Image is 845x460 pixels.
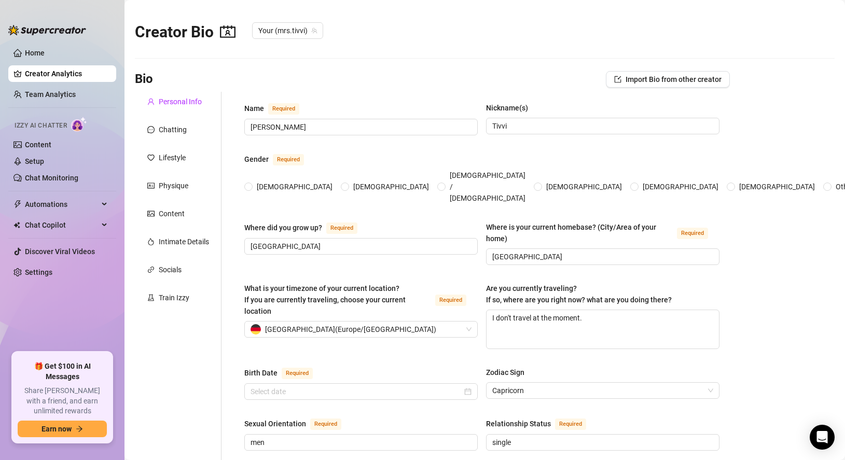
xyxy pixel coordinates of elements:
[542,181,626,192] span: [DEMOGRAPHIC_DATA]
[147,294,155,301] span: experiment
[310,419,341,430] span: Required
[8,25,86,35] img: logo-BBDzfeDw.svg
[147,266,155,273] span: link
[326,222,357,234] span: Required
[251,324,261,334] img: de
[492,437,711,448] input: Relationship Status
[25,174,78,182] a: Chat Monitoring
[251,121,469,133] input: Name
[25,196,99,213] span: Automations
[810,425,835,450] div: Open Intercom Messenger
[25,247,95,256] a: Discover Viral Videos
[446,170,530,204] span: [DEMOGRAPHIC_DATA] / [DEMOGRAPHIC_DATA]
[159,292,189,303] div: Train Izzy
[251,241,469,252] input: Where did you grow up?
[147,154,155,161] span: heart
[244,367,324,379] label: Birth Date
[492,251,711,262] input: Where is your current homebase? (City/Area of your home)
[25,157,44,165] a: Setup
[349,181,433,192] span: [DEMOGRAPHIC_DATA]
[486,221,719,244] label: Where is your current homebase? (City/Area of your home)
[265,322,436,337] span: [GEOGRAPHIC_DATA] ( Europe/[GEOGRAPHIC_DATA] )
[486,417,598,430] label: Relationship Status
[486,367,532,378] label: Zodiac Sign
[311,27,317,34] span: team
[159,96,202,107] div: Personal Info
[251,386,462,397] input: Birth Date
[435,295,466,306] span: Required
[159,208,185,219] div: Content
[147,210,155,217] span: picture
[25,65,108,82] a: Creator Analytics
[626,75,722,83] span: Import Bio from other creator
[486,102,528,114] div: Nickname(s)
[244,103,264,114] div: Name
[244,367,278,379] div: Birth Date
[273,154,304,165] span: Required
[486,102,535,114] label: Nickname(s)
[639,181,723,192] span: [DEMOGRAPHIC_DATA]
[25,49,45,57] a: Home
[76,425,83,433] span: arrow-right
[244,417,353,430] label: Sexual Orientation
[159,236,209,247] div: Intimate Details
[487,310,719,349] textarea: I don't travel at the moment.
[258,23,317,38] span: Your (mrs.tivvi)
[25,268,52,276] a: Settings
[147,238,155,245] span: fire
[244,153,315,165] label: Gender
[18,361,107,382] span: 🎁 Get $100 in AI Messages
[159,180,188,191] div: Physique
[244,284,406,315] span: What is your timezone of your current location? If you are currently traveling, choose your curre...
[677,228,708,239] span: Required
[71,117,87,132] img: AI Chatter
[25,217,99,233] span: Chat Copilot
[251,437,469,448] input: Sexual Orientation
[282,368,313,379] span: Required
[135,71,153,88] h3: Bio
[18,386,107,416] span: Share [PERSON_NAME] with a friend, and earn unlimited rewards
[147,182,155,189] span: idcard
[220,24,236,39] span: contacts
[244,222,322,233] div: Where did you grow up?
[41,425,72,433] span: Earn now
[25,90,76,99] a: Team Analytics
[13,200,22,208] span: thunderbolt
[25,141,51,149] a: Content
[244,221,369,234] label: Where did you grow up?
[244,102,311,115] label: Name
[135,22,236,42] h2: Creator Bio
[486,367,524,378] div: Zodiac Sign
[159,152,186,163] div: Lifestyle
[492,120,711,132] input: Nickname(s)
[268,103,299,115] span: Required
[15,121,67,131] span: Izzy AI Chatter
[159,264,182,275] div: Socials
[735,181,819,192] span: [DEMOGRAPHIC_DATA]
[253,181,337,192] span: [DEMOGRAPHIC_DATA]
[13,221,20,229] img: Chat Copilot
[147,98,155,105] span: user
[244,154,269,165] div: Gender
[606,71,730,88] button: Import Bio from other creator
[555,419,586,430] span: Required
[492,383,713,398] span: Capricorn
[614,76,621,83] span: import
[244,418,306,429] div: Sexual Orientation
[486,284,672,304] span: Are you currently traveling? If so, where are you right now? what are you doing there?
[18,421,107,437] button: Earn nowarrow-right
[486,418,551,429] div: Relationship Status
[486,221,673,244] div: Where is your current homebase? (City/Area of your home)
[159,124,187,135] div: Chatting
[147,126,155,133] span: message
